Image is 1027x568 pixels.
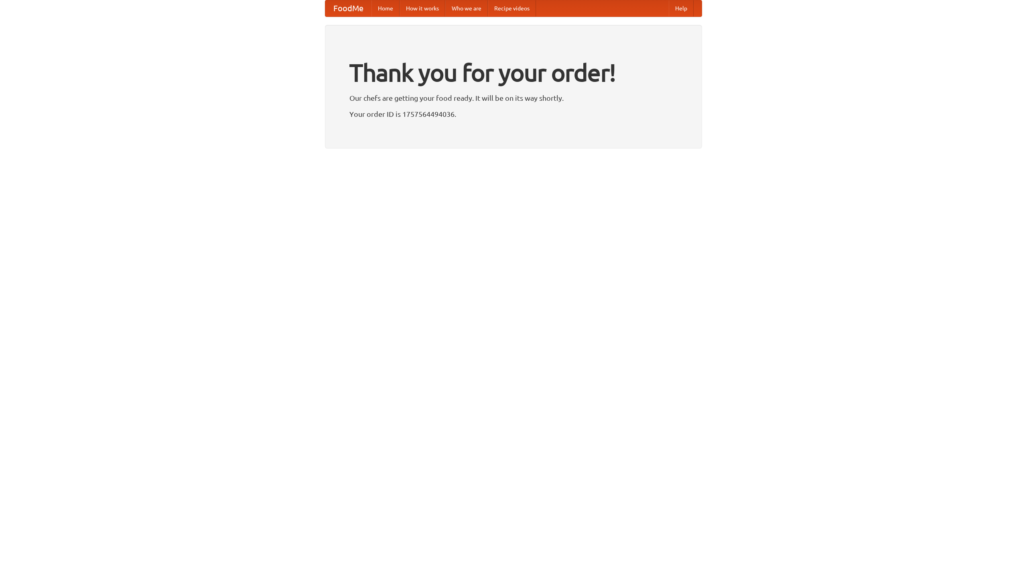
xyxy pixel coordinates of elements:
p: Your order ID is 1757564494036. [349,108,678,120]
a: Help [669,0,694,16]
a: Who we are [445,0,488,16]
p: Our chefs are getting your food ready. It will be on its way shortly. [349,92,678,104]
a: FoodMe [325,0,371,16]
a: How it works [400,0,445,16]
a: Home [371,0,400,16]
h1: Thank you for your order! [349,53,678,92]
a: Recipe videos [488,0,536,16]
